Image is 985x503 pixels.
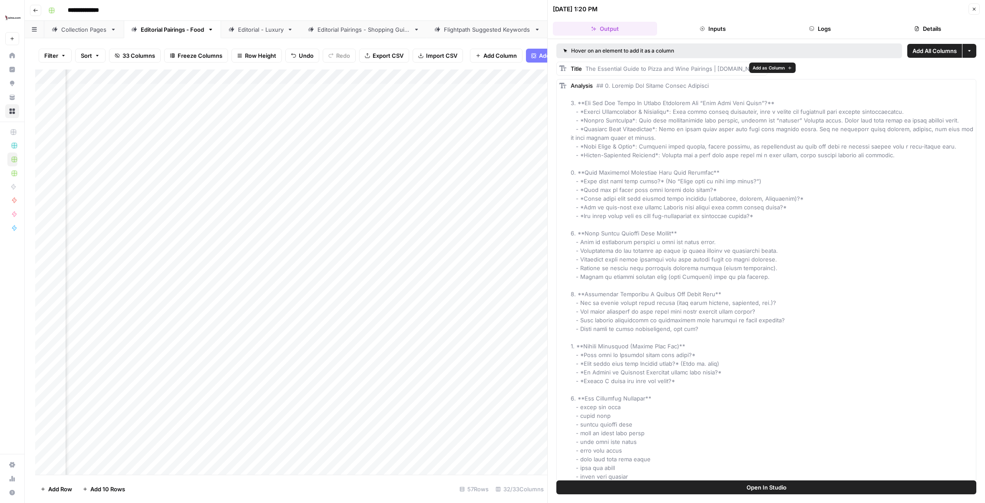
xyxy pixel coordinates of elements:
span: Add as Column [753,64,785,71]
button: Redo [323,49,356,63]
a: Opportunities [5,76,19,90]
button: Freeze Columns [164,49,228,63]
button: Add 10 Rows [77,482,130,496]
div: Collection Pages [61,25,107,34]
a: Your Data [5,90,19,104]
span: Import CSV [426,51,457,60]
button: Row Height [231,49,282,63]
button: Output [553,22,657,36]
button: Help + Support [5,486,19,500]
a: Home [5,49,19,63]
div: 57 Rows [456,482,492,496]
button: Add Row [35,482,77,496]
a: Browse [5,104,19,118]
button: Workspace: Wine [5,7,19,29]
span: Add Row [48,485,72,493]
button: Details [876,22,980,36]
span: The Essential Guide to Pizza and Wine Pairings | [DOMAIN_NAME] [585,65,764,72]
button: Export CSV [359,49,409,63]
div: 32/33 Columns [492,482,547,496]
span: Freeze Columns [178,51,222,60]
span: Add Column [483,51,517,60]
span: Add 10 Rows [90,485,125,493]
button: Logs [768,22,873,36]
button: Open In Studio [556,480,976,494]
button: Inputs [661,22,765,36]
button: Sort [75,49,106,63]
span: Add All Columns [912,46,957,55]
button: 33 Columns [109,49,161,63]
a: Flightpath Suggested Keywords [427,21,548,38]
span: Redo [336,51,350,60]
span: Sort [81,51,92,60]
button: Add Power Agent [526,49,592,63]
a: Usage [5,472,19,486]
button: Undo [285,49,319,63]
div: Editorial Pairings - Shopping Guide [317,25,410,34]
span: Analysis [571,82,593,89]
div: Flightpath Suggested Keywords [444,25,531,34]
div: Editorial - Luxury [238,25,284,34]
img: Wine Logo [5,10,21,26]
div: Hover on an element to add it as a column [563,47,785,55]
span: Row Height [245,51,276,60]
button: Add Column [470,49,522,63]
a: Editorial Pairings - Food [124,21,221,38]
div: [DATE] 1:20 PM [553,5,598,13]
a: Settings [5,458,19,472]
a: Insights [5,63,19,76]
a: Collection Pages [44,21,124,38]
button: Add as Column [749,63,796,73]
span: Export CSV [373,51,403,60]
a: Editorial - Luxury [221,21,301,38]
span: Open In Studio [747,483,787,492]
button: Filter [39,49,72,63]
span: Title [571,65,582,72]
span: Add Power Agent [539,51,586,60]
div: Editorial Pairings - Food [141,25,204,34]
span: Undo [299,51,314,60]
span: Filter [44,51,58,60]
button: Add All Columns [907,44,962,58]
span: 33 Columns [122,51,155,60]
button: Import CSV [413,49,463,63]
a: Editorial Pairings - Shopping Guide [301,21,427,38]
